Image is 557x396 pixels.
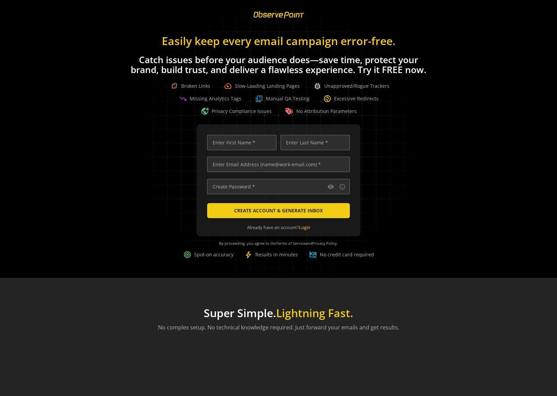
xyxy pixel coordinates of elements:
[285,107,357,115] div: No Attribution Parameters
[313,82,389,90] div: Unapproved/Rogue Trackers
[323,95,331,103] span: change_circle
[207,203,350,218] button: CREATE ACCOUNT & GENERATE INBOX
[201,107,209,115] span: vpn_lock
[207,135,276,150] input: Enter First Name *
[309,251,317,259] span: credit_card_off
[128,35,429,47] h1: Easily keep every email campaign error-free.
[285,107,294,115] img: Warning Tag
[205,236,352,251] div: By proceeding, you agree to the and .
[183,251,191,259] span: target
[255,95,263,103] img: Question Boxed
[158,307,399,320] h1: Super Simple.
[244,251,253,259] span: bolt
[183,251,233,259] div: Spot-on accuracy
[168,79,181,93] img: Broken Link
[234,204,323,217] span: CREATE ACCOUNT & GENERATE INBOX
[299,224,310,230] a: Login
[201,107,272,115] div: Privacy Compliance Issues
[281,135,350,150] input: Enter Last Name *
[224,82,232,90] span: speed
[276,241,305,246] a: Terms of Service
[207,179,350,194] input: Create Password *
[338,183,346,191] button: Password requirements
[179,95,187,103] span: trending_down
[313,82,322,90] span: bug_report
[339,183,346,190] mat-icon: info_outline
[255,95,310,103] div: Manual QA Testing
[323,95,379,103] div: Excessive Redirects
[179,95,241,103] div: Missing Analytics Tags
[168,79,210,93] div: Broken Links
[309,251,374,259] div: No credit card required
[128,55,429,75] h1: Catch issues before your audience does—save time, protect your brand, build trust, and deliver a ...
[244,251,298,259] div: Results in minutes
[207,224,350,231] div: Already have an account?
[207,157,350,172] input: Enter Email Address (name@work-email.com) *
[327,183,334,190] mat-icon: visibility
[249,16,308,22] a: ObservePoint Homepage
[158,323,399,331] p: No complex setup. No technical knowledge required. Just forward your emails and get results.
[276,306,353,320] span: Lightning Fast.
[224,82,300,90] div: Slow-Loading Landing Pages
[312,241,337,246] a: Privacy Policy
